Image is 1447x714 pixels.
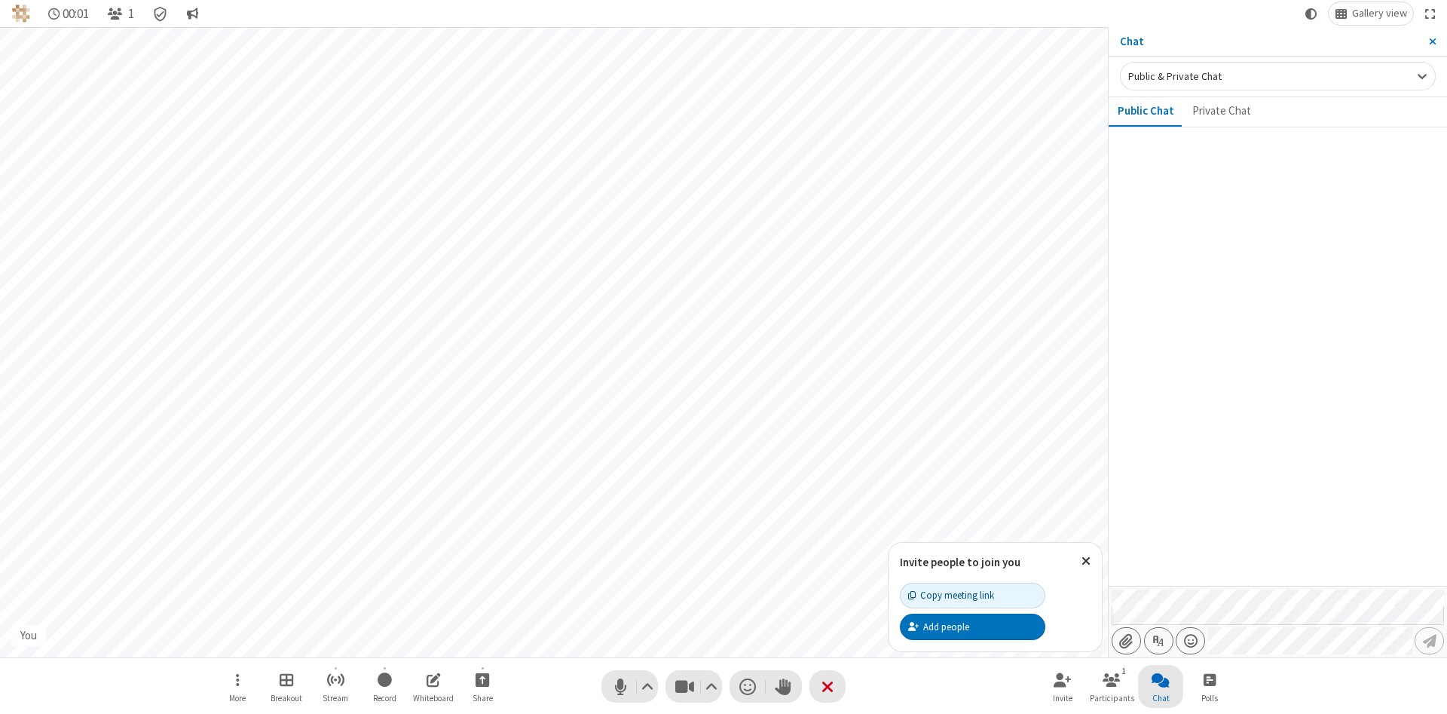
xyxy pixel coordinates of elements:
[146,2,175,25] div: Meeting details Encryption enabled
[180,2,204,25] button: Conversation
[1053,694,1072,703] span: Invite
[809,670,846,703] button: End or leave meeting
[1138,665,1183,708] button: Close chat
[473,694,493,703] span: Share
[1089,665,1134,708] button: Open participant list
[1352,8,1407,20] span: Gallery view
[1201,694,1218,703] span: Polls
[128,7,134,21] span: 1
[271,694,302,703] span: Breakout
[460,665,505,708] button: Start sharing
[1090,694,1134,703] span: Participants
[1415,627,1444,654] button: Send message
[1152,694,1170,703] span: Chat
[411,665,456,708] button: Open shared whiteboard
[900,614,1045,639] button: Add people
[229,694,246,703] span: More
[101,2,140,25] button: Open participant list
[323,694,348,703] span: Stream
[1040,665,1085,708] button: Invite participants (Alt+I)
[1418,27,1447,56] button: Close sidebar
[638,670,658,703] button: Audio settings
[264,665,309,708] button: Manage Breakout Rooms
[1187,665,1232,708] button: Open poll
[908,588,994,602] div: Copy meeting link
[766,670,802,703] button: Raise hand
[1176,627,1205,654] button: Open menu
[42,2,96,25] div: Timer
[900,583,1045,608] button: Copy meeting link
[1070,543,1102,580] button: Close popover
[313,665,358,708] button: Start streaming
[12,5,30,23] img: QA Selenium DO NOT DELETE OR CHANGE
[1109,97,1183,126] button: Public Chat
[373,694,396,703] span: Record
[601,670,658,703] button: Mute (Alt+A)
[1120,33,1418,51] p: Chat
[1329,2,1413,25] button: Change layout
[730,670,766,703] button: Send a reaction
[413,694,454,703] span: Whiteboard
[63,7,89,21] span: 00:01
[1144,627,1173,654] button: Show formatting
[1299,2,1323,25] button: Using system theme
[1128,69,1222,83] span: Public & Private Chat
[1118,664,1130,678] div: 1
[215,665,260,708] button: Open menu
[1183,97,1260,126] button: Private Chat
[900,555,1020,569] label: Invite people to join you
[1419,2,1442,25] button: Fullscreen
[15,627,43,645] div: You
[362,665,407,708] button: Start recording
[665,670,722,703] button: Stop video (Alt+V)
[702,670,722,703] button: Video setting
